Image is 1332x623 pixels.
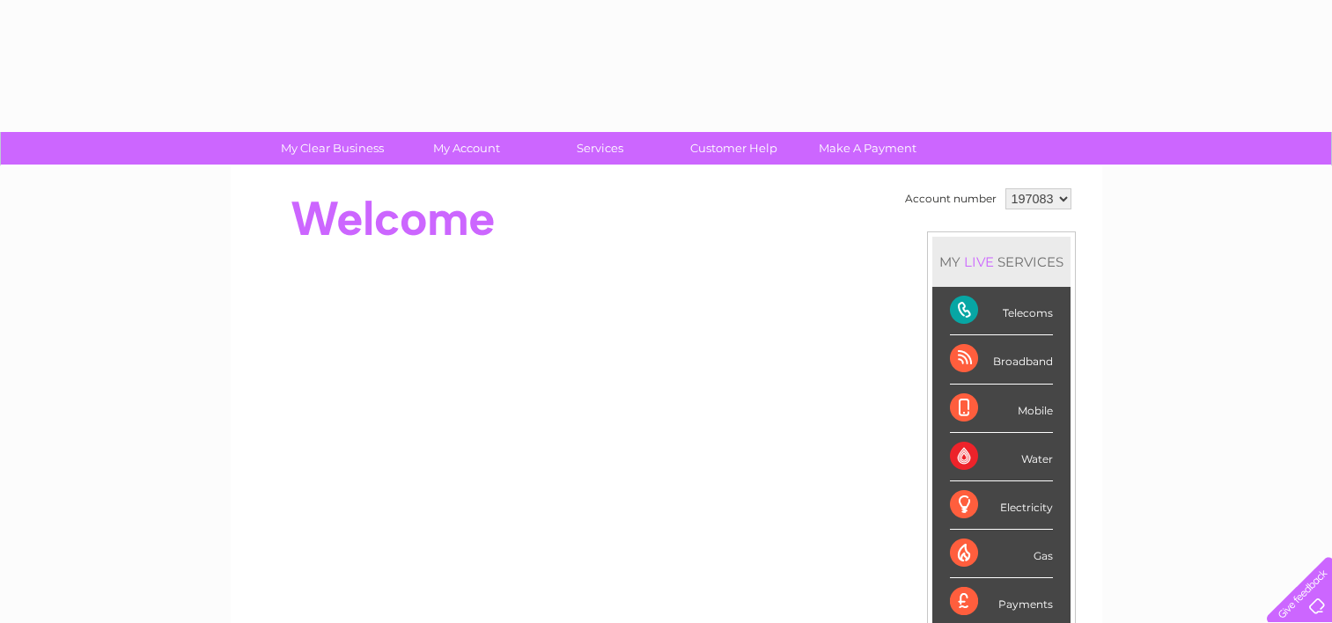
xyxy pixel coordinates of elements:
[527,132,673,165] a: Services
[260,132,405,165] a: My Clear Business
[960,253,997,270] div: LIVE
[950,335,1053,384] div: Broadband
[795,132,940,165] a: Make A Payment
[950,530,1053,578] div: Gas
[950,287,1053,335] div: Telecoms
[901,184,1001,214] td: Account number
[394,132,539,165] a: My Account
[950,433,1053,481] div: Water
[661,132,806,165] a: Customer Help
[950,385,1053,433] div: Mobile
[950,481,1053,530] div: Electricity
[932,237,1071,287] div: MY SERVICES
